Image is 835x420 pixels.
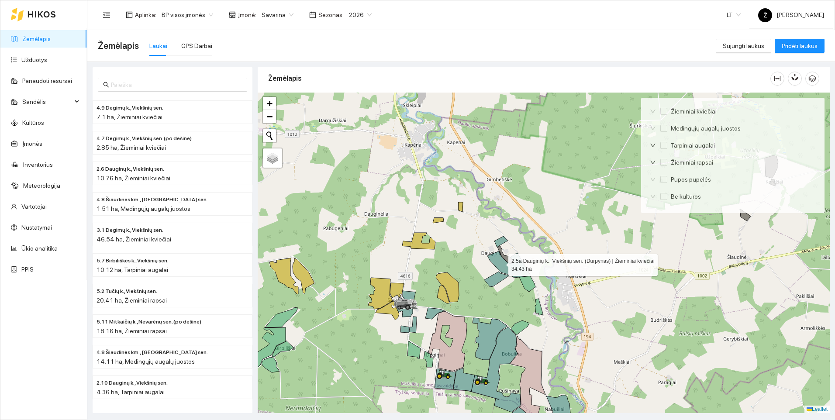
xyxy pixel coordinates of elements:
[97,144,166,151] span: 2.85 ha, Žieminiai kviečiai
[309,11,316,18] span: calendar
[667,158,717,167] span: Žieminiai rapsai
[771,75,784,82] span: column-width
[97,226,163,234] span: 3.1 Degimų k., Viekšnių sen.
[126,11,133,18] span: layout
[97,236,171,243] span: 46.54 ha, Žieminiai kviečiai
[22,35,51,42] a: Žemėlapis
[22,140,42,147] a: Įmonės
[97,104,163,112] span: 4.9 Degimų k., Viekšnių sen.
[263,97,276,110] a: Zoom in
[21,224,52,231] a: Nustatymai
[23,182,60,189] a: Meteorologija
[770,72,784,86] button: column-width
[650,159,656,165] span: down
[97,114,162,120] span: 7.1 ha, Žieminiai kviečiai
[97,318,201,326] span: 5.11 Mitkaičių k., Nevarėnų sen. (po dešine)
[97,266,168,273] span: 10.12 ha, Tarpiniai augalai
[727,8,741,21] span: LT
[21,245,58,252] a: Ūkio analitika
[349,8,372,21] span: 2026
[21,203,47,210] a: Vartotojai
[98,6,115,24] button: menu-fold
[97,165,164,173] span: 2.6 Dauginų k., Viekšnių sen.
[111,80,242,90] input: Paieška
[103,11,110,19] span: menu-fold
[650,142,656,148] span: down
[103,82,109,88] span: search
[97,196,208,204] span: 4.8 Šiaudinės km., Papilės sen.
[650,108,656,114] span: down
[97,327,167,334] span: 18.16 ha, Žieminiai rapsai
[775,42,825,49] a: Pridėti laukus
[667,141,718,150] span: Tarpiniai augalai
[267,111,273,122] span: −
[97,358,195,365] span: 14.11 ha, Medingųjų augalų juostos
[238,10,256,20] span: Įmonė :
[263,148,282,168] a: Layers
[667,107,720,116] span: Žieminiai kviečiai
[22,77,72,84] a: Panaudoti resursai
[97,287,157,296] span: 5.2 Tučių k., Viekšnių sen.
[97,205,190,212] span: 1.51 ha, Medingųjų augalų juostos
[21,56,47,63] a: Užduotys
[667,192,704,201] span: Be kultūros
[22,119,44,126] a: Kultūros
[807,406,828,412] a: Leaflet
[758,11,824,18] span: [PERSON_NAME]
[97,134,192,143] span: 4.7 Degimų k., Viekšnių sen. (po dešine)
[23,161,53,168] a: Inventorius
[667,124,744,133] span: Medingųjų augalų juostos
[267,98,273,109] span: +
[97,257,169,265] span: 5.7 Birbiliškės k., Viekšnių sen.
[97,348,208,357] span: 4.8 Šiaudinės km., Papilės sen.
[763,8,767,22] span: Ž
[268,66,770,91] div: Žemėlapis
[716,39,771,53] button: Sujungti laukus
[98,39,139,53] span: Žemėlapis
[263,129,276,142] button: Initiate a new search
[181,41,212,51] div: GPS Darbai
[229,11,236,18] span: shop
[318,10,344,20] span: Sezonas :
[97,389,165,396] span: 4.36 ha, Tarpiniai augalai
[97,379,168,387] span: 2.10 Dauginų k., Viekšnių sen.
[775,39,825,53] button: Pridėti laukus
[716,42,771,49] a: Sujungti laukus
[97,175,170,182] span: 10.76 ha, Žieminiai kviečiai
[667,175,714,184] span: Pupos pupelės
[650,193,656,200] span: down
[149,41,167,51] div: Laukai
[162,8,213,21] span: BP visos įmonės
[22,93,72,110] span: Sandėlis
[782,41,818,51] span: Pridėti laukus
[262,8,293,21] span: Savarina
[135,10,156,20] span: Aplinka :
[97,297,167,304] span: 20.41 ha, Žieminiai rapsai
[263,110,276,123] a: Zoom out
[21,266,34,273] a: PPIS
[650,176,656,182] span: down
[650,125,656,131] span: down
[723,41,764,51] span: Sujungti laukus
